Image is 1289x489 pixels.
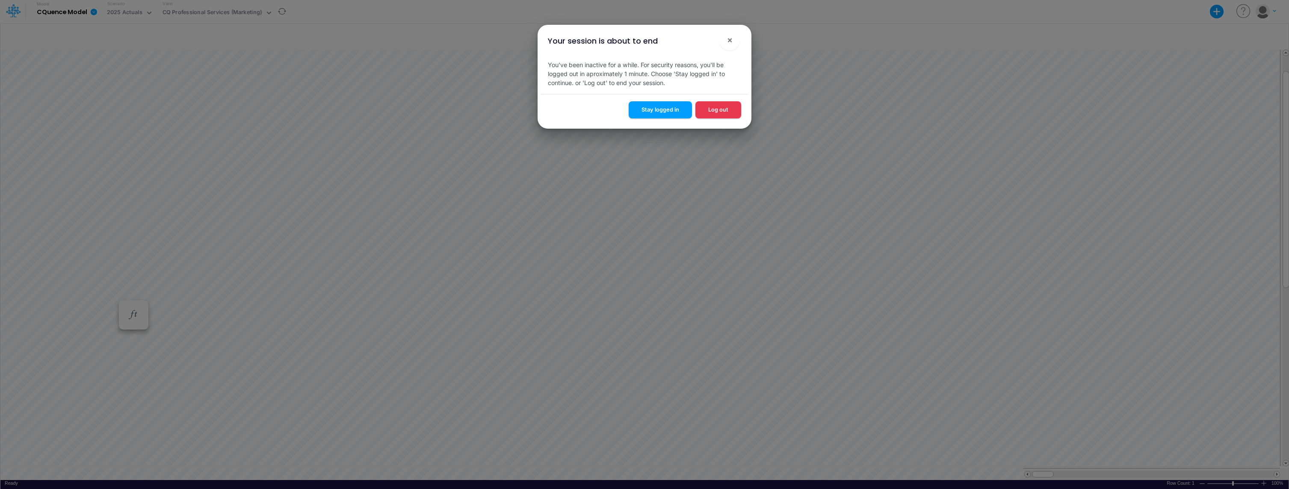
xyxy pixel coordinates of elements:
[541,53,748,94] div: You've been inactive for a while. For security reasons, you'll be logged out in aproximately 1 mi...
[695,101,741,118] button: Log out
[629,101,692,118] button: Stay logged in
[548,35,658,47] div: Your session is about to end
[727,35,733,45] span: ×
[719,30,740,50] button: Close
